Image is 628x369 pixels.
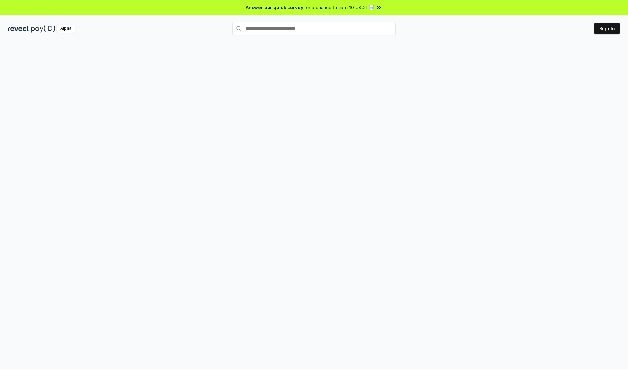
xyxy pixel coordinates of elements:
div: Alpha [57,25,75,33]
img: reveel_dark [8,25,30,33]
img: pay_id [31,25,55,33]
span: for a chance to earn 10 USDT 📝 [305,4,375,11]
span: Answer our quick survey [246,4,303,11]
button: Sign In [594,23,620,34]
